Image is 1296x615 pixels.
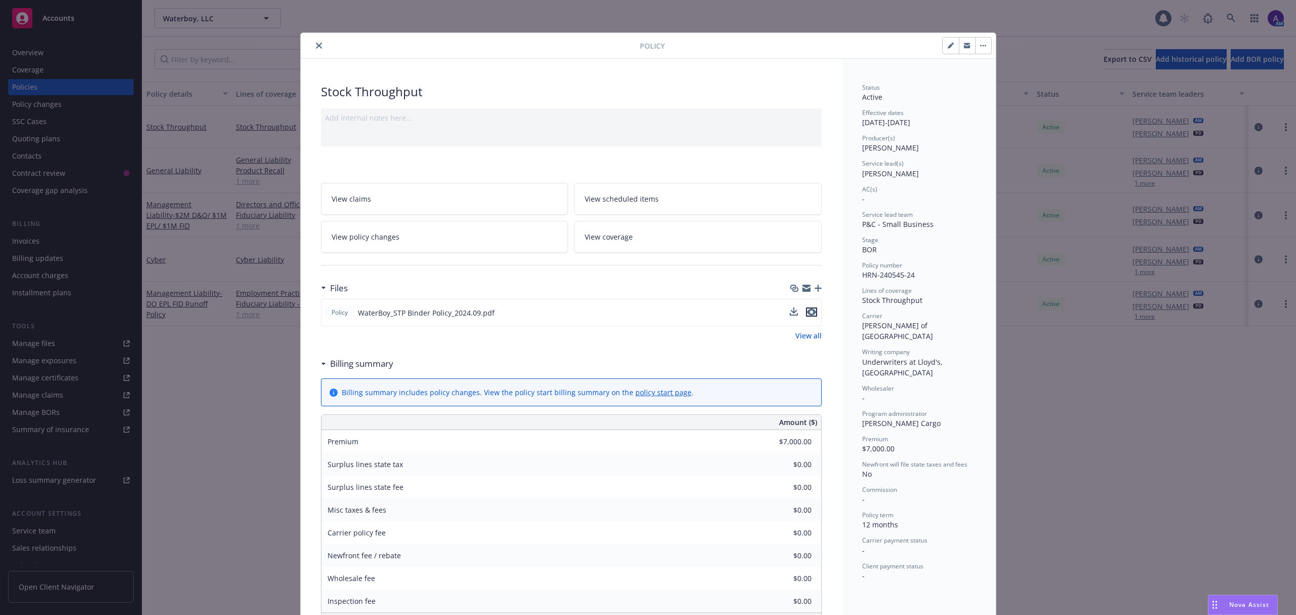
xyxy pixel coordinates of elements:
[330,308,350,317] span: Policy
[862,444,895,453] span: $7,000.00
[862,348,910,356] span: Writing company
[862,108,976,128] div: [DATE] - [DATE]
[328,551,401,560] span: Newfront fee / rebate
[313,40,325,52] button: close
[330,282,348,295] h3: Files
[325,112,818,123] div: Add internal notes here...
[862,236,878,244] span: Stage
[752,548,818,563] input: 0.00
[862,169,919,178] span: [PERSON_NAME]
[752,480,818,495] input: 0.00
[321,357,393,370] div: Billing summary
[321,183,569,215] a: View claims
[862,494,865,504] span: -
[795,330,822,341] a: View all
[321,221,569,253] a: View policy changes
[862,357,945,377] span: Underwriters at Lloyd's, [GEOGRAPHIC_DATA]
[862,295,922,305] span: Stock Throughput
[862,312,882,320] span: Carrier
[752,571,818,586] input: 0.00
[328,482,403,492] span: Surplus lines state fee
[328,459,403,469] span: Surplus lines state tax
[862,393,865,403] span: -
[862,159,904,168] span: Service lead(s)
[321,83,822,100] div: Stock Throughput
[862,270,915,280] span: HRN-240545-24
[328,437,358,446] span: Premium
[862,185,877,194] span: AC(s)
[862,546,865,555] span: -
[635,388,692,397] a: policy start page
[862,384,894,393] span: Wholesaler
[790,307,798,318] button: download file
[862,418,941,428] span: [PERSON_NAME] Cargo
[862,219,934,229] span: P&C - Small Business
[862,460,967,469] span: Newfront will file state taxes and fees
[790,307,798,316] button: download file
[585,232,633,242] span: View coverage
[862,245,877,254] span: BOR
[862,469,872,479] span: No
[752,525,818,541] input: 0.00
[862,536,927,545] span: Carrier payment status
[752,594,818,609] input: 0.00
[358,307,495,318] span: WaterBoy_STP Binder Policy_2024.09.pdf
[862,511,894,519] span: Policy term
[806,307,817,317] button: preview file
[862,108,904,117] span: Effective dates
[862,143,919,152] span: [PERSON_NAME]
[862,194,865,204] span: -
[332,194,371,204] span: View claims
[1208,595,1221,614] div: Drag to move
[752,503,818,518] input: 0.00
[328,528,386,537] span: Carrier policy fee
[330,357,393,370] h3: Billing summary
[862,134,895,142] span: Producer(s)
[752,434,818,449] input: 0.00
[752,457,818,472] input: 0.00
[342,387,694,398] div: Billing summary includes policy changes. View the policy start billing summary on the .
[862,92,882,102] span: Active
[332,232,399,242] span: View policy changes
[862,520,898,529] span: 12 months
[862,409,927,418] span: Program administrator
[862,571,865,581] span: -
[640,41,665,51] span: Policy
[862,562,923,570] span: Client payment status
[1229,600,1269,609] span: Nova Assist
[806,307,817,318] button: preview file
[862,286,912,295] span: Lines of coverage
[779,417,817,428] span: Amount ($)
[321,282,348,295] div: Files
[862,83,880,92] span: Status
[862,321,933,341] span: [PERSON_NAME] of [GEOGRAPHIC_DATA]
[862,210,913,219] span: Service lead team
[862,261,902,270] span: Policy number
[574,221,822,253] a: View coverage
[862,435,888,443] span: Premium
[585,194,659,204] span: View scheduled items
[1208,595,1278,615] button: Nova Assist
[862,485,897,494] span: Commission
[328,505,386,515] span: Misc taxes & fees
[328,596,376,606] span: Inspection fee
[574,183,822,215] a: View scheduled items
[328,573,375,583] span: Wholesale fee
